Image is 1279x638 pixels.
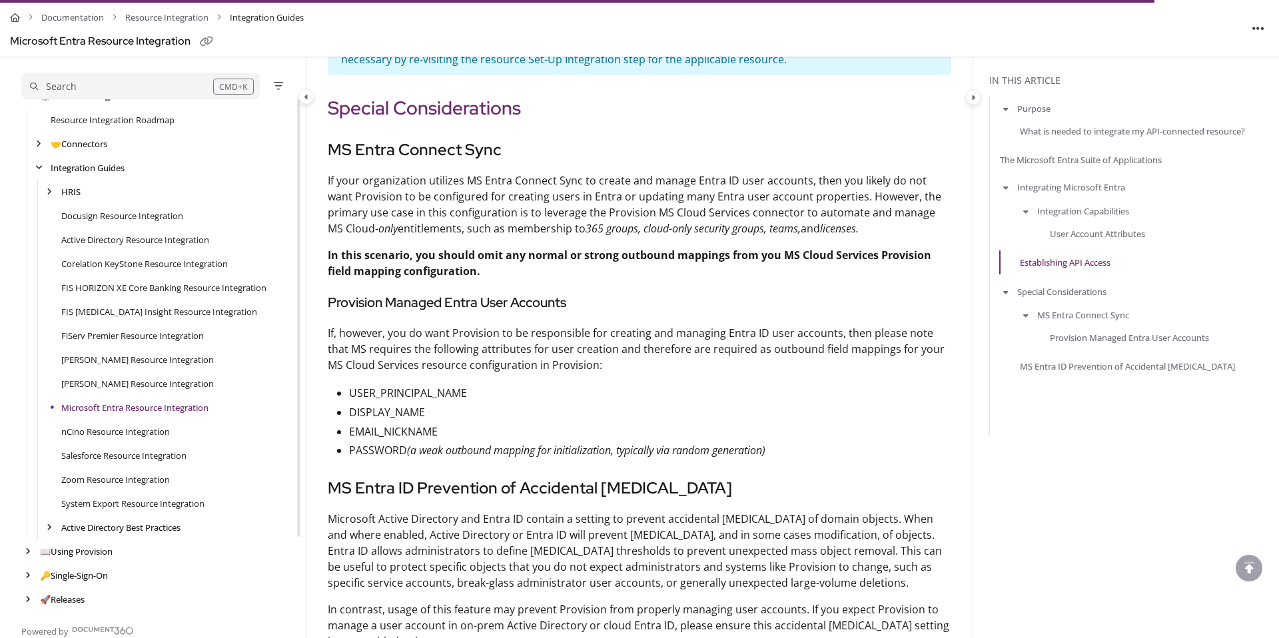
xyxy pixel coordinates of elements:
[328,138,951,162] h3: MS Entra Connect Sync
[61,305,257,318] a: FIS IBS Insight Resource Integration
[40,545,113,558] a: Using Provision
[10,32,191,51] div: Microsoft Entra Resource Integration
[51,161,125,174] a: Integration Guides
[61,257,228,270] a: Corelation KeyStone Resource Integration
[61,473,170,486] a: Zoom Resource Integration
[21,545,35,558] div: arrow
[51,137,107,151] a: Connectors
[61,185,81,198] a: HRIS
[40,545,51,557] span: 📖
[1000,101,1012,116] button: arrow
[1020,125,1245,138] a: What is needed to integrate my API-connected resource?
[1000,180,1012,194] button: arrow
[328,325,951,373] p: If, however, you do want Provision to be responsible for creating and managing Entra ID user acco...
[1020,203,1032,218] button: arrow
[1236,555,1262,581] div: scroll to top
[21,625,69,638] span: Powered by
[32,138,45,151] div: arrow
[61,353,214,366] a: Jack Henry SilverLake Resource Integration
[61,209,183,222] a: Docusign Resource Integration
[349,422,951,442] p: EMAIL_NICKNAME
[1020,308,1032,322] button: arrow
[21,73,260,99] button: Search
[1050,226,1145,240] a: User Account Attributes
[1020,256,1110,269] a: Establishing API Access
[1020,360,1235,373] a: MS Entra ID Prevention of Accidental [MEDICAL_DATA]
[820,221,859,236] em: licenses.
[41,8,104,27] a: Documentation
[328,292,951,314] h4: Provision Managed Entra User Accounts
[1017,285,1106,298] a: Special Considerations
[1017,180,1125,194] a: Integrating Microsoft Entra
[61,233,209,246] a: Active Directory Resource Integration
[328,511,951,591] p: Microsoft Active Directory and Entra ID contain a setting to prevent accidental [MEDICAL_DATA] of...
[61,497,205,510] a: System Export Resource Integration
[61,329,204,342] a: FiServ Premier Resource Integration
[378,221,398,236] em: only
[51,113,175,127] a: Resource Integration Roadmap
[586,221,801,236] em: 365 groups, cloud-only security groups, teams,
[125,8,209,27] a: Resource Integration
[21,622,134,638] a: Powered by Document360 - opens in a new tab
[61,401,209,414] a: Microsoft Entra Resource Integration
[349,403,951,422] p: DISPLAY_NAME
[61,281,266,294] a: FIS HORIZON XE Core Banking Resource Integration
[349,384,951,403] p: USER_PRINCIPAL_NAME
[40,593,85,606] a: Releases
[328,476,951,500] h3: MS Entra ID Prevention of Accidental [MEDICAL_DATA]
[230,8,304,27] span: Integration Guides
[1248,17,1269,39] button: Article more options
[349,441,951,460] p: PASSWORD
[328,172,951,236] p: If your organization utilizes MS Entra Connect Sync to create and manage Entra ID user accounts, ...
[51,138,61,150] span: 🤝
[46,79,77,94] div: Search
[298,89,314,105] button: Category toggle
[989,73,1274,88] div: In this article
[61,425,170,438] a: nCino Resource Integration
[270,78,286,94] button: Filter
[40,569,51,581] span: 🔑
[21,569,35,582] div: arrow
[1017,102,1051,115] a: Purpose
[40,90,51,102] span: ⚙️
[328,248,931,278] strong: In this scenario, you should omit any normal or strong outbound mappings from you MS Cloud Servic...
[72,627,134,635] img: Document360
[61,377,214,390] a: Jack Henry Symitar Resource Integration
[328,94,951,122] h2: Special Considerations
[1037,308,1129,322] a: MS Entra Connect Sync
[965,89,981,105] button: Category toggle
[40,569,108,582] a: Single-Sign-On
[213,79,254,95] div: CMD+K
[40,593,51,605] span: 🚀
[43,186,56,198] div: arrow
[196,31,217,53] button: Copy link of
[61,521,181,534] a: Active Directory Best Practices
[10,8,20,27] a: Home
[1000,284,1012,299] button: arrow
[1000,153,1162,166] a: The Microsoft Entra Suite of Applications
[21,593,35,606] div: arrow
[1050,331,1209,344] a: Provision Managed Entra User Accounts
[32,162,45,174] div: arrow
[43,521,56,534] div: arrow
[61,449,187,462] a: Salesforce Resource Integration
[407,443,765,458] em: (a weak outbound mapping for initialization, typically via random generation)
[1037,204,1129,217] a: Integration Capabilities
